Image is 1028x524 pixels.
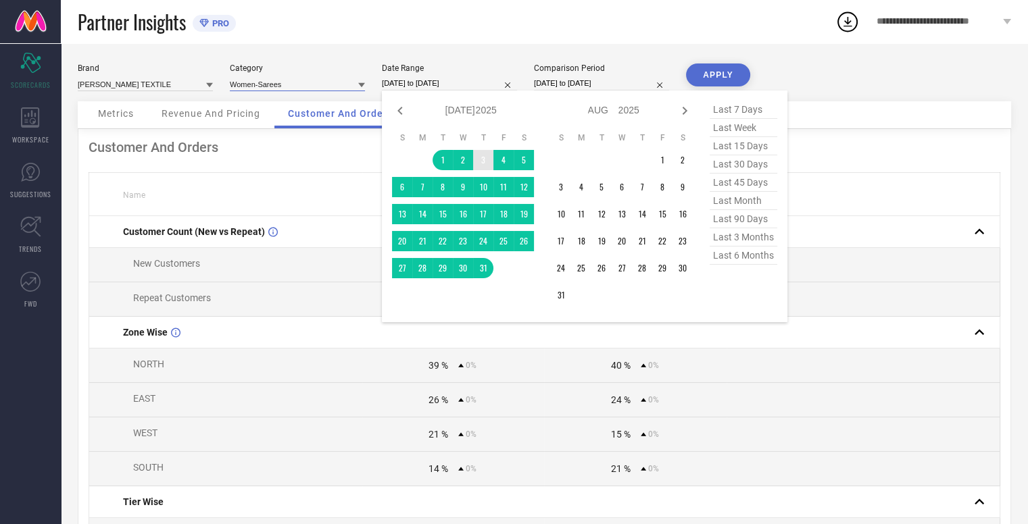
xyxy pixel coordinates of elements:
[473,150,493,170] td: Thu Jul 03 2025
[453,132,473,143] th: Wednesday
[412,258,433,278] td: Mon Jul 28 2025
[209,18,229,28] span: PRO
[672,258,693,278] td: Sat Aug 30 2025
[632,258,652,278] td: Thu Aug 28 2025
[672,132,693,143] th: Saturday
[162,108,260,119] span: Revenue And Pricing
[493,177,514,197] td: Fri Jul 11 2025
[123,496,164,507] span: Tier Wise
[612,258,632,278] td: Wed Aug 27 2025
[710,119,777,137] span: last week
[123,190,145,200] span: Name
[672,150,693,170] td: Sat Aug 02 2025
[12,134,49,145] span: WORKSPACE
[551,258,571,278] td: Sun Aug 24 2025
[571,258,591,278] td: Mon Aug 25 2025
[392,258,412,278] td: Sun Jul 27 2025
[433,177,453,197] td: Tue Jul 08 2025
[710,228,777,246] span: last 3 months
[710,174,777,192] span: last 45 days
[632,204,652,224] td: Thu Aug 14 2025
[123,226,265,237] span: Customer Count (New vs Repeat)
[632,132,652,143] th: Thursday
[466,361,476,370] span: 0%
[133,292,211,303] span: Repeat Customers
[710,246,777,265] span: last 6 months
[677,103,693,119] div: Next month
[632,177,652,197] td: Thu Aug 07 2025
[591,132,612,143] th: Tuesday
[392,231,412,251] td: Sun Jul 20 2025
[429,429,448,440] div: 21 %
[612,204,632,224] td: Wed Aug 13 2025
[672,231,693,251] td: Sat Aug 23 2025
[612,132,632,143] th: Wednesday
[493,204,514,224] td: Fri Jul 18 2025
[133,359,164,369] span: NORTH
[514,150,534,170] td: Sat Jul 05 2025
[466,429,476,439] span: 0%
[612,177,632,197] td: Wed Aug 06 2025
[466,395,476,404] span: 0%
[652,258,672,278] td: Fri Aug 29 2025
[571,177,591,197] td: Mon Aug 04 2025
[78,8,186,36] span: Partner Insights
[686,63,750,86] button: APPLY
[89,139,1000,155] div: Customer And Orders
[534,76,669,90] input: Select comparison period
[429,394,448,405] div: 26 %
[429,360,448,371] div: 39 %
[429,463,448,474] div: 14 %
[652,231,672,251] td: Fri Aug 22 2025
[433,150,453,170] td: Tue Jul 01 2025
[551,285,571,305] td: Sun Aug 31 2025
[230,63,365,73] div: Category
[288,108,393,119] span: Customer And Orders
[710,137,777,155] span: last 15 days
[551,132,571,143] th: Sunday
[473,231,493,251] td: Thu Jul 24 2025
[78,63,213,73] div: Brand
[493,150,514,170] td: Fri Jul 04 2025
[710,101,777,119] span: last 7 days
[632,231,652,251] td: Thu Aug 21 2025
[551,204,571,224] td: Sun Aug 10 2025
[611,394,631,405] div: 24 %
[11,80,51,90] span: SCORECARDS
[652,150,672,170] td: Fri Aug 01 2025
[652,204,672,224] td: Fri Aug 15 2025
[473,204,493,224] td: Thu Jul 17 2025
[652,177,672,197] td: Fri Aug 08 2025
[19,244,42,254] span: TRENDS
[652,132,672,143] th: Friday
[133,393,155,404] span: EAST
[514,177,534,197] td: Sat Jul 12 2025
[412,177,433,197] td: Mon Jul 07 2025
[433,231,453,251] td: Tue Jul 22 2025
[672,177,693,197] td: Sat Aug 09 2025
[591,204,612,224] td: Tue Aug 12 2025
[382,76,517,90] input: Select date range
[571,231,591,251] td: Mon Aug 18 2025
[382,63,517,73] div: Date Range
[453,177,473,197] td: Wed Jul 09 2025
[710,192,777,210] span: last month
[473,258,493,278] td: Thu Jul 31 2025
[24,298,37,309] span: FWD
[611,463,631,474] div: 21 %
[672,204,693,224] td: Sat Aug 16 2025
[433,204,453,224] td: Tue Jul 15 2025
[514,132,534,143] th: Saturday
[571,204,591,224] td: Mon Aug 11 2025
[392,103,408,119] div: Previous month
[392,204,412,224] td: Sun Jul 13 2025
[571,132,591,143] th: Monday
[551,177,571,197] td: Sun Aug 03 2025
[493,132,514,143] th: Friday
[123,327,168,338] span: Zone Wise
[392,177,412,197] td: Sun Jul 06 2025
[493,231,514,251] td: Fri Jul 25 2025
[648,429,659,439] span: 0%
[133,462,164,473] span: SOUTH
[551,231,571,251] td: Sun Aug 17 2025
